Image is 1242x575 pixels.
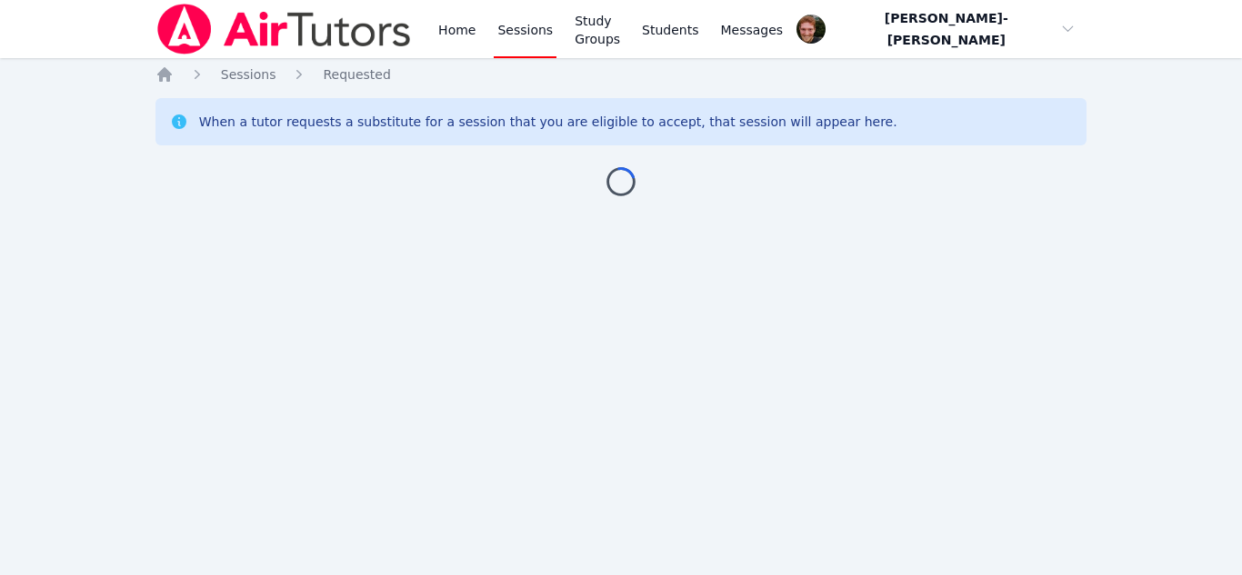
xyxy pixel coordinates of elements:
[221,67,276,82] span: Sessions
[221,65,276,84] a: Sessions
[155,65,1087,84] nav: Breadcrumb
[155,4,413,55] img: Air Tutors
[721,21,784,39] span: Messages
[199,113,897,131] div: When a tutor requests a substitute for a session that you are eligible to accept, that session wi...
[323,67,390,82] span: Requested
[323,65,390,84] a: Requested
